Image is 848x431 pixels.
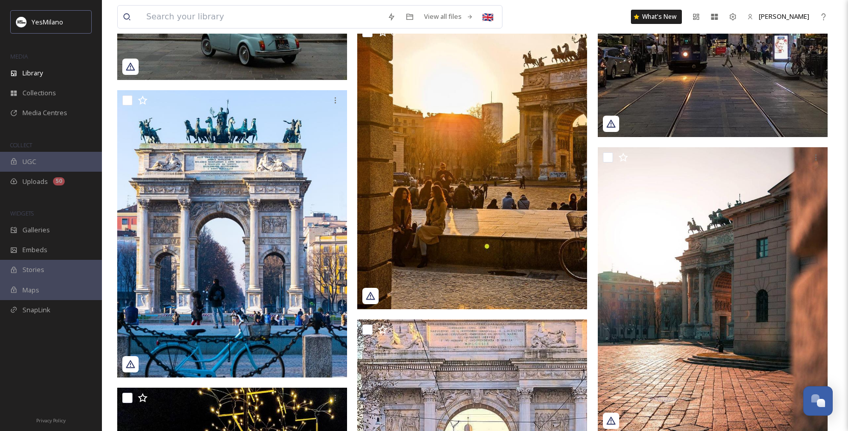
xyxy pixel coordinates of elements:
div: 50 [53,177,65,185]
span: Privacy Policy [36,417,66,424]
span: Collections [22,88,56,98]
span: [PERSON_NAME] [759,12,809,21]
span: Stories [22,265,44,275]
span: WIDGETS [10,209,34,217]
span: Media Centres [22,108,67,118]
img: Logo%20YesMilano%40150x.png [16,17,26,27]
img: pallapanna-20210531-093602.jpg [357,22,587,309]
a: View all files [419,7,479,26]
span: UGC [22,157,36,167]
a: [PERSON_NAME] [742,7,814,26]
span: COLLECT [10,141,32,149]
input: Search your library [141,6,382,28]
span: Library [22,68,43,78]
a: Privacy Policy [36,414,66,426]
span: YesMilano [32,17,63,26]
span: Uploads [22,177,48,186]
span: MEDIA [10,52,28,60]
span: SnapLink [22,305,50,315]
div: 🇬🇧 [479,8,497,26]
button: Open Chat [803,386,833,416]
a: What's New [631,10,682,24]
span: Maps [22,285,39,295]
span: Galleries [22,225,50,235]
span: Embeds [22,245,47,255]
img: travelglows-20210531-093602.jpg [117,90,347,378]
